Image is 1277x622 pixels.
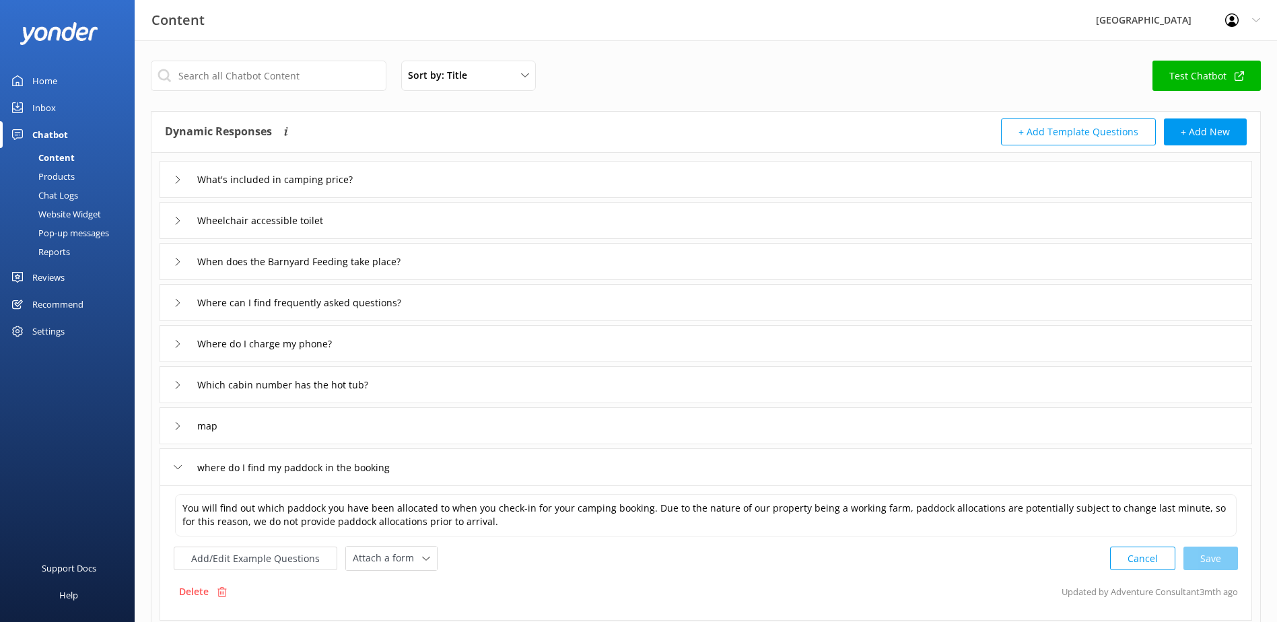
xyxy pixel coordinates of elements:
[8,148,75,167] div: Content
[1152,61,1261,91] a: Test Chatbot
[59,582,78,609] div: Help
[1001,118,1156,145] button: + Add Template Questions
[151,9,205,31] h3: Content
[32,121,68,148] div: Chatbot
[32,318,65,345] div: Settings
[175,494,1237,537] textarea: You will find out which paddock you have been allocated to when you check-in for your camping boo...
[8,167,135,186] a: Products
[8,148,135,167] a: Content
[8,223,109,242] div: Pop-up messages
[42,555,96,582] div: Support Docs
[353,551,422,565] span: Attach a form
[179,584,209,599] p: Delete
[32,291,83,318] div: Recommend
[1164,118,1247,145] button: + Add New
[32,94,56,121] div: Inbox
[8,242,70,261] div: Reports
[1062,579,1238,604] p: Updated by Adventure Consultant 3mth ago
[20,22,98,44] img: yonder-white-logo.png
[151,61,386,91] input: Search all Chatbot Content
[174,547,337,570] button: Add/Edit Example Questions
[8,242,135,261] a: Reports
[8,186,78,205] div: Chat Logs
[408,68,475,83] span: Sort by: Title
[32,67,57,94] div: Home
[8,186,135,205] a: Chat Logs
[165,118,272,145] h4: Dynamic Responses
[8,205,101,223] div: Website Widget
[8,205,135,223] a: Website Widget
[1110,547,1175,570] button: Cancel
[8,223,135,242] a: Pop-up messages
[8,167,75,186] div: Products
[32,264,65,291] div: Reviews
